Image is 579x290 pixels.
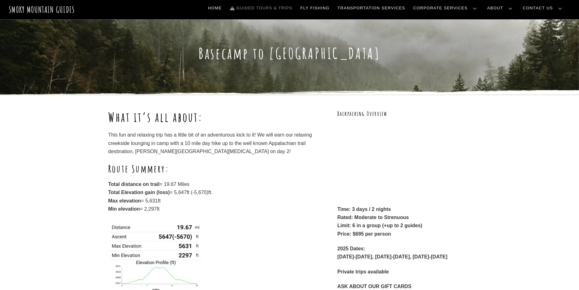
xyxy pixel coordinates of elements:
strong: [DATE]-[DATE], [DATE]-[DATE], [DATE]-[DATE] [337,254,447,259]
strong: Rated: Moderate to Strenuous [337,215,409,220]
strong: 2025 Dates: [337,246,365,251]
strong: Time: 3 days / 2 nights [337,207,391,212]
p: This fun and relaxing trip has a little bit of an adventurous kick to it! We will earn our relaxi... [108,131,326,156]
strong: Total Elevation gain (loss) [108,190,170,195]
h1: What it’s all about: [108,110,326,125]
a: Transportation Services [335,2,408,15]
strong: Min elevation [108,206,140,212]
a: Contact Us [521,2,567,15]
strong: Price: $695 per person [337,231,391,237]
a: Smoky Mountain Guides [9,4,75,15]
a: Home [205,2,224,15]
h2: Route Summery: [108,162,326,175]
strong: Max elevation [108,198,141,203]
strong: ASK ABOUT OUR GIFT CARDS [337,284,411,289]
a: Guided Tours & Trips [227,2,295,15]
h1: Basecamp to [GEOGRAPHIC_DATA] [108,44,471,62]
strong: Total distance on trail [108,182,159,187]
a: About [485,2,517,15]
strong: Limit: 6 in a group (+up to 2 guides) [337,223,422,228]
a: Fly Fishing [298,2,332,15]
h3: Backpacking Overview [337,110,471,118]
a: Corporate Services [411,2,482,15]
strong: Private trips available [337,269,389,274]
